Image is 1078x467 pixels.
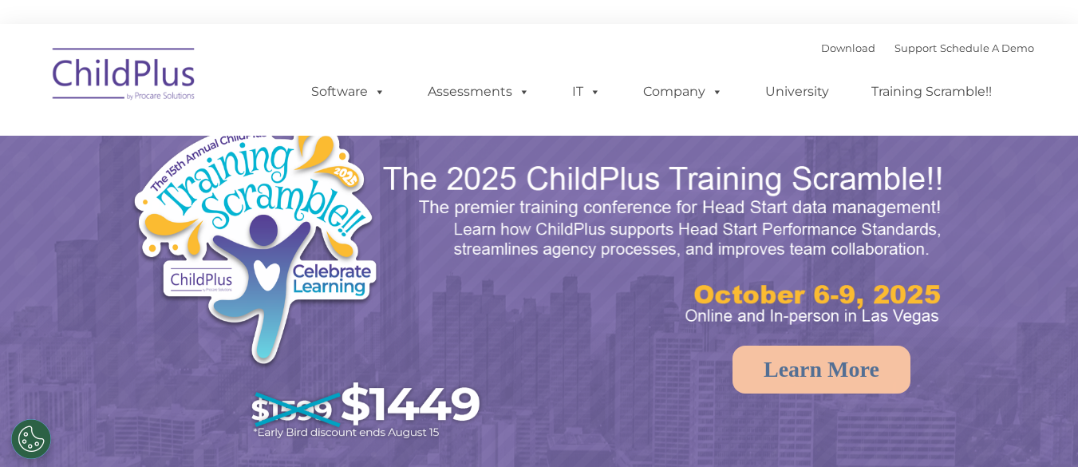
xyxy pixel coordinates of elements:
a: Download [821,42,875,54]
a: Schedule A Demo [940,42,1034,54]
a: Support [894,42,937,54]
a: Assessments [412,76,546,108]
a: Training Scramble!! [855,76,1008,108]
a: Learn More [732,346,910,394]
img: ChildPlus by Procare Solutions [45,37,204,117]
button: Cookies Settings [11,419,51,459]
font: | [821,42,1034,54]
a: Company [627,76,739,108]
a: University [749,76,845,108]
a: Software [295,76,401,108]
a: IT [556,76,617,108]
